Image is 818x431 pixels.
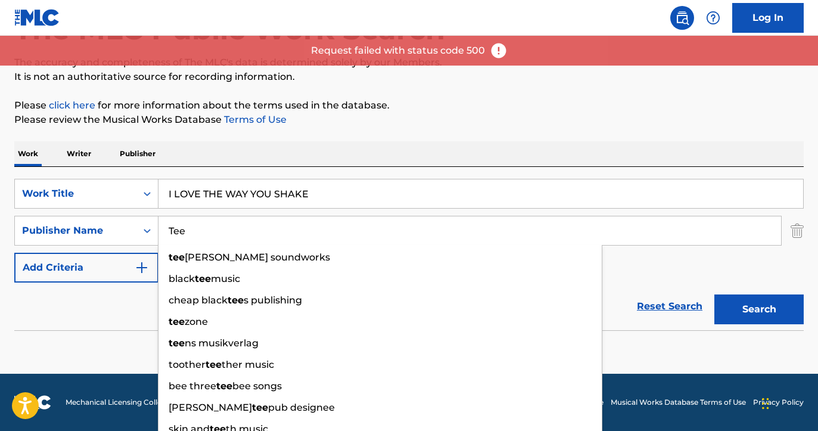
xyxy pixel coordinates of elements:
[14,113,804,127] p: Please review the Musical Works Database
[611,397,746,408] a: Musical Works Database Terms of Use
[169,380,216,392] span: bee three
[169,273,195,284] span: black
[222,114,287,125] a: Terms of Use
[758,374,818,431] iframe: Chat Widget
[706,11,720,25] img: help
[14,70,804,84] p: It is not an authoritative source for recording information.
[228,294,244,306] strong: tee
[206,359,222,370] strong: tee
[169,402,252,413] span: [PERSON_NAME]
[66,397,204,408] span: Mechanical Licensing Collective © 2025
[14,395,51,410] img: logo
[169,337,185,349] strong: tee
[116,141,159,166] p: Publisher
[22,224,129,238] div: Publisher Name
[169,359,206,370] span: toother
[169,252,185,263] strong: tee
[195,273,211,284] strong: tee
[22,187,129,201] div: Work Title
[701,6,725,30] div: Help
[14,253,158,283] button: Add Criteria
[631,293,708,320] a: Reset Search
[244,294,302,306] span: s publishing
[232,380,282,392] span: bee songs
[14,98,804,113] p: Please for more information about the terms used in the database.
[252,402,268,413] strong: tee
[49,100,95,111] a: click here
[135,261,149,275] img: 9d2ae6d4665cec9f34b9.svg
[211,273,240,284] span: music
[268,402,335,413] span: pub designee
[670,6,694,30] a: Public Search
[169,294,228,306] span: cheap black
[14,141,42,166] p: Work
[714,294,804,324] button: Search
[14,9,60,26] img: MLC Logo
[311,44,485,58] p: Request failed with status code 500
[185,316,208,327] span: zone
[185,337,259,349] span: ns musikverlag
[169,316,185,327] strong: tee
[185,252,330,263] span: [PERSON_NAME] soundworks
[222,359,274,370] span: ther music
[732,3,804,33] a: Log In
[791,216,804,246] img: Delete Criterion
[216,380,232,392] strong: tee
[490,42,508,60] img: error
[753,397,804,408] a: Privacy Policy
[762,386,769,421] div: Drag
[63,141,95,166] p: Writer
[14,179,804,330] form: Search Form
[675,11,689,25] img: search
